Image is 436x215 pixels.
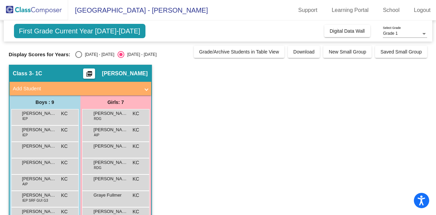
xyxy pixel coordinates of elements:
span: KC [61,143,67,150]
span: KC [133,175,139,183]
mat-icon: picture_as_pdf [85,71,93,80]
button: Saved Small Group [375,46,427,58]
span: [PERSON_NAME] [22,110,56,117]
span: Display Scores for Years: [9,51,71,58]
mat-radio-group: Select an option [75,51,156,58]
span: KC [61,110,67,117]
span: KC [61,126,67,134]
span: AIP [22,182,28,187]
span: KC [133,110,139,117]
div: [DATE] - [DATE] [82,51,114,58]
a: Logout [408,5,436,16]
span: KC [133,159,139,166]
span: [PERSON_NAME] [102,70,147,77]
a: School [377,5,405,16]
a: Support [293,5,323,16]
span: KC [61,159,67,166]
span: Saved Small Group [380,49,422,55]
span: [PERSON_NAME] [22,126,56,133]
span: [PERSON_NAME] [22,208,56,215]
span: Grade/Archive Students in Table View [199,49,279,55]
span: AIP [94,133,99,138]
span: KC [61,192,67,199]
a: Learning Portal [326,5,374,16]
button: Download [288,46,320,58]
span: Download [293,49,314,55]
span: [PERSON_NAME] [94,175,128,182]
span: KC [133,192,139,199]
span: [PERSON_NAME] [94,126,128,133]
span: [PERSON_NAME] [94,143,128,150]
span: KC [133,143,139,150]
span: New Small Group [329,49,366,55]
span: [PERSON_NAME] [22,175,56,182]
mat-panel-title: Add Student [13,85,140,93]
span: - 1C [32,70,42,77]
div: Boys : 9 [10,95,80,109]
span: IEP [22,116,28,121]
span: [PERSON_NAME] [22,192,56,199]
button: Digital Data Wall [324,25,370,37]
span: [PERSON_NAME] [22,159,56,166]
span: Digital Data Wall [330,28,365,34]
span: IEP [22,133,28,138]
span: Grade 1 [383,31,398,36]
span: RDG [94,116,102,121]
div: Girls: 7 [80,95,151,109]
button: Print Students Details [83,68,95,79]
div: [DATE] - [DATE] [124,51,156,58]
button: New Small Group [323,46,372,58]
span: [PERSON_NAME] [22,143,56,150]
mat-expansion-panel-header: Add Student [10,82,151,95]
span: [PERSON_NAME] [94,159,128,166]
span: First Grade Current Year [DATE]-[DATE] [14,24,145,38]
span: [PERSON_NAME] [94,208,128,215]
span: Graye Fullmer [94,192,128,199]
span: RDG [94,165,102,170]
span: KC [61,175,67,183]
span: Class 3 [13,70,32,77]
span: [PERSON_NAME] [94,110,128,117]
span: IEP SRF GUI G3 [22,198,48,203]
button: Grade/Archive Students in Table View [194,46,285,58]
span: [GEOGRAPHIC_DATA] - [PERSON_NAME] [68,5,208,16]
span: KC [133,126,139,134]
